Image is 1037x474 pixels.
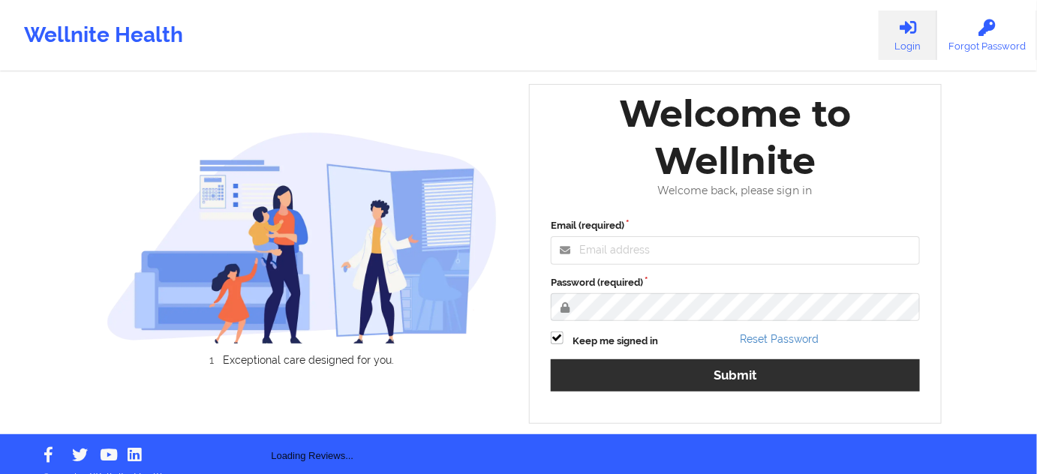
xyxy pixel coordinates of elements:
[540,184,930,197] div: Welcome back, please sign in
[879,10,937,60] a: Login
[937,10,1037,60] a: Forgot Password
[119,354,497,366] li: Exceptional care designed for you.
[107,131,498,343] img: wellnite-auth-hero_200.c722682e.png
[551,275,920,290] label: Password (required)
[107,391,519,463] div: Loading Reviews...
[551,359,920,391] button: Submit
[551,236,920,265] input: Email address
[540,90,930,184] div: Welcome to Wellnite
[741,333,819,345] a: Reset Password
[573,334,658,349] label: Keep me signed in
[551,218,920,233] label: Email (required)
